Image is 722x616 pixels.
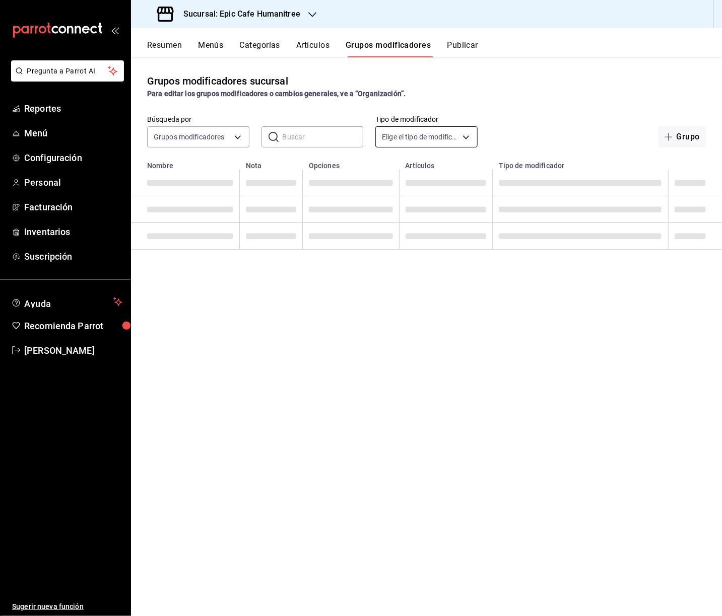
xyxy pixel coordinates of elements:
th: Nombre [131,156,240,170]
span: Facturación [24,200,122,214]
th: Tipo de modificador [493,156,668,170]
button: open_drawer_menu [111,26,119,34]
span: Grupos modificadores [154,132,225,142]
span: Reportes [24,102,122,115]
label: Tipo de modificador [375,116,478,123]
th: Nota [240,156,303,170]
div: navigation tabs [147,40,722,57]
button: Grupos modificadores [346,40,431,57]
span: Suscripción [24,250,122,263]
a: Pregunta a Parrot AI [7,73,124,84]
button: Resumen [147,40,182,57]
button: Pregunta a Parrot AI [11,60,124,82]
span: Menú [24,126,122,140]
button: Publicar [447,40,478,57]
strong: Para editar los grupos modificadores o cambios generales, ve a “Organización”. [147,90,406,98]
span: Configuración [24,151,122,165]
button: Menús [198,40,223,57]
span: Pregunta a Parrot AI [27,66,108,76]
span: Elige el tipo de modificador [382,132,459,142]
span: Recomienda Parrot [24,319,122,333]
label: Búsqueda por [147,116,249,123]
button: Grupo [659,126,706,147]
button: Artículos [296,40,330,57]
th: Artículos [399,156,492,170]
span: [PERSON_NAME] [24,344,122,357]
button: Categorías [240,40,281,57]
th: Opciones [303,156,400,170]
span: Ayuda [24,296,109,308]
span: Inventarios [24,225,122,239]
span: Sugerir nueva función [12,601,122,612]
div: Grupos modificadores sucursal [147,73,288,89]
h3: Sucursal: Epic Cafe Humanitree [175,8,300,20]
table: simple table [131,156,722,250]
input: Buscar [283,127,364,147]
span: Personal [24,176,122,189]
